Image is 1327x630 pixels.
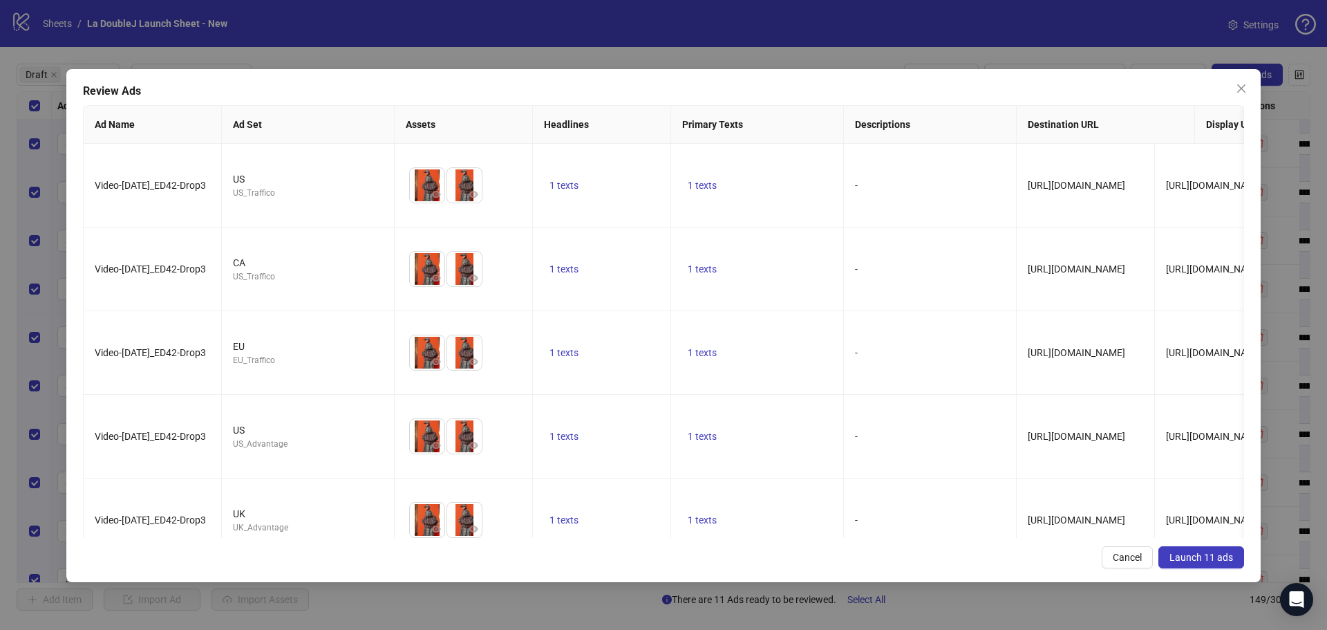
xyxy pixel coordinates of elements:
span: [URL][DOMAIN_NAME] [1028,515,1125,526]
img: Asset 2 [447,419,482,454]
img: Asset 2 [447,168,482,203]
button: 1 texts [682,428,722,445]
div: US [233,172,383,187]
span: eye [431,189,441,199]
span: eye [469,273,478,283]
button: 1 texts [544,177,584,194]
div: UK_Advantage [233,521,383,535]
img: Asset 1 [410,168,444,203]
span: [URL][DOMAIN_NAME] [1166,263,1263,275]
span: [URL][DOMAIN_NAME] [1166,431,1263,442]
span: eye [431,524,441,534]
span: [URL][DOMAIN_NAME] [1028,431,1125,442]
div: US [233,423,383,438]
span: 1 texts [688,431,717,442]
span: 1 texts [549,347,578,358]
span: Video-[DATE]_ED42-Drop3 [95,263,206,275]
th: Primary Texts [671,106,844,144]
img: Asset 2 [447,252,482,286]
button: Preview [465,521,482,537]
span: 1 texts [688,347,717,358]
span: eye [469,441,478,450]
span: Cancel [1113,552,1142,563]
span: [URL][DOMAIN_NAME] [1166,515,1263,526]
button: Preview [465,353,482,370]
img: Asset 1 [410,419,444,454]
span: 1 texts [688,515,717,526]
span: close [1236,83,1247,94]
div: EU [233,339,383,354]
span: eye [431,273,441,283]
div: UK [233,506,383,521]
button: 1 texts [544,344,584,361]
img: Asset 1 [410,335,444,370]
button: 1 texts [682,344,722,361]
span: [URL][DOMAIN_NAME] [1166,347,1263,358]
div: EU_Traffico [233,354,383,367]
button: Preview [428,186,444,203]
span: eye [469,357,478,367]
button: Preview [428,353,444,370]
span: 1 texts [688,180,717,191]
span: eye [431,441,441,450]
img: Asset 2 [447,335,482,370]
button: 1 texts [682,261,722,277]
div: US_Traffico [233,270,383,284]
button: Preview [428,521,444,537]
span: 1 texts [688,263,717,275]
button: 1 texts [682,512,722,528]
button: Preview [428,270,444,286]
button: Preview [465,186,482,203]
th: Assets [395,106,533,144]
div: US_Advantage [233,438,383,451]
button: 1 texts [544,512,584,528]
button: 1 texts [682,177,722,194]
span: 1 texts [549,180,578,191]
span: [URL][DOMAIN_NAME] [1028,347,1125,358]
span: Video-[DATE]_ED42-Drop3 [95,180,206,191]
th: Descriptions [844,106,1017,144]
button: Preview [465,437,482,454]
span: eye [431,357,441,367]
th: Ad Name [84,106,222,144]
th: Headlines [533,106,671,144]
span: eye [469,189,478,199]
div: Review Ads [83,83,1244,100]
span: [URL][DOMAIN_NAME] [1028,180,1125,191]
button: Launch 11 ads [1158,546,1244,568]
th: Destination URL [1017,106,1195,144]
button: 1 texts [544,261,584,277]
span: Video-[DATE]_ED42-Drop3 [95,347,206,358]
span: - [855,347,858,358]
span: [URL][DOMAIN_NAME] [1028,263,1125,275]
img: Asset 1 [410,252,444,286]
div: US_Traffico [233,187,383,200]
span: Video-[DATE]_ED42-Drop3 [95,515,206,526]
span: 1 texts [549,515,578,526]
span: Video-[DATE]_ED42-Drop3 [95,431,206,442]
button: Preview [428,437,444,454]
th: Ad Set [222,106,395,144]
button: Close [1230,77,1252,100]
div: CA [233,255,383,270]
img: Asset 2 [447,503,482,537]
img: Asset 1 [410,503,444,537]
span: eye [469,524,478,534]
div: Open Intercom Messenger [1280,583,1313,616]
button: Cancel [1102,546,1153,568]
button: Preview [465,270,482,286]
span: - [855,263,858,275]
span: - [855,180,858,191]
span: 1 texts [549,431,578,442]
span: Launch 11 ads [1169,552,1233,563]
span: - [855,515,858,526]
span: 1 texts [549,263,578,275]
span: [URL][DOMAIN_NAME] [1166,180,1263,191]
button: 1 texts [544,428,584,445]
span: - [855,431,858,442]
